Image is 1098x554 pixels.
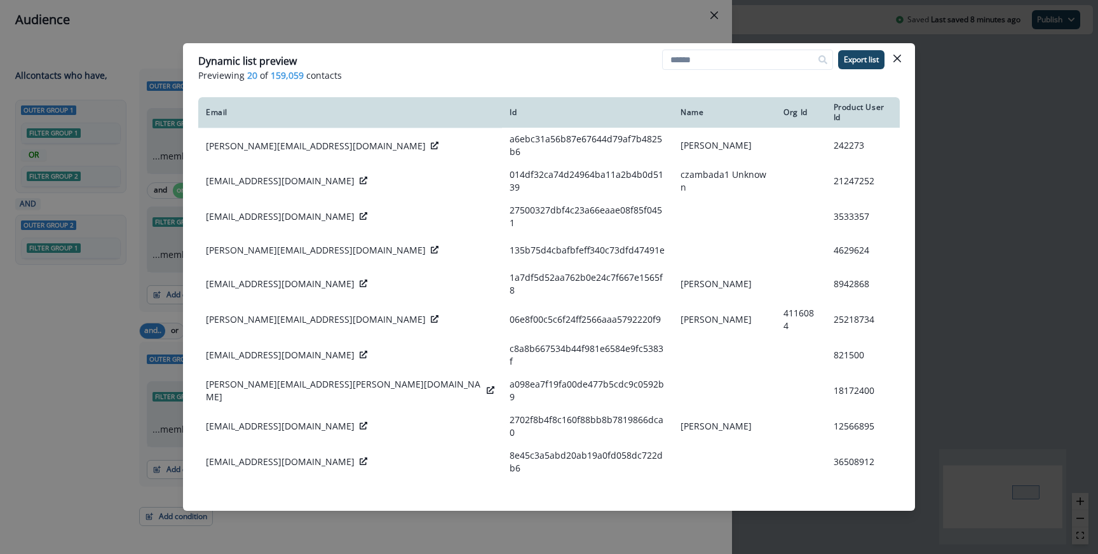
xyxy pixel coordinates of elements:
td: 12566895 [826,409,900,444]
td: czambada1 Unknown [673,163,776,199]
td: 36508912 [826,444,900,480]
p: Dynamic list preview [198,53,297,69]
td: 8646379 [826,480,900,515]
div: Org Id [783,107,818,118]
button: Close [887,48,907,69]
td: [PERSON_NAME] [673,480,776,515]
td: 2702f8b4f8c160f88bb8b7819866dca0 [502,409,673,444]
td: c8a8b667534b44f981e6584e9fc5383f [502,337,673,373]
td: 25218734 [826,302,900,337]
td: a098ea7f19fa00de477b5cdc9c0592b9 [502,373,673,409]
div: Name [681,107,768,118]
td: 3533357 [826,199,900,234]
td: 27500327dbf4c23a66eaae08f85f0451 [502,199,673,234]
p: [EMAIL_ADDRESS][DOMAIN_NAME] [206,349,355,361]
td: 242273 [826,128,900,163]
td: 8e45c3a5abd20ab19a0fd058dc722db6 [502,444,673,480]
div: Email [206,107,494,118]
td: [PERSON_NAME] [673,409,776,444]
td: a6ebc31a56b87e67644d79af7b4825b6 [502,128,673,163]
p: [EMAIL_ADDRESS][DOMAIN_NAME] [206,420,355,433]
td: [PERSON_NAME] [673,302,776,337]
p: [EMAIL_ADDRESS][DOMAIN_NAME] [206,278,355,290]
p: [PERSON_NAME][EMAIL_ADDRESS][PERSON_NAME][DOMAIN_NAME] [206,378,482,403]
span: 159,059 [271,69,304,82]
td: 06e8f00c5c6f24ff2566aaa5792220f9 [502,302,673,337]
td: 1859200 [776,480,825,515]
td: 21247252 [826,163,900,199]
p: [EMAIL_ADDRESS][DOMAIN_NAME] [206,456,355,468]
td: 821500 [826,337,900,373]
td: [PERSON_NAME] [673,128,776,163]
td: 014df32ca74d24964ba11a2b4b0d5139 [502,163,673,199]
p: Previewing of contacts [198,69,900,82]
p: [PERSON_NAME][EMAIL_ADDRESS][DOMAIN_NAME] [206,140,426,152]
td: 4116084 [776,302,825,337]
p: Export list [844,55,879,64]
div: Product User Id [834,102,892,123]
td: [PERSON_NAME] [673,266,776,302]
button: Export list [838,50,884,69]
td: 1a7df5d52aa762b0e24c7f667e1565f8 [502,266,673,302]
td: 135b75d4cbafbfeff340c73dfd47491e [502,234,673,266]
span: 20 [247,69,257,82]
div: Id [510,107,665,118]
p: [PERSON_NAME][EMAIL_ADDRESS][DOMAIN_NAME] [206,313,426,326]
td: 18172400 [826,373,900,409]
td: 8942868 [826,266,900,302]
td: 4629624 [826,234,900,266]
p: [EMAIL_ADDRESS][DOMAIN_NAME] [206,210,355,223]
p: [PERSON_NAME][EMAIL_ADDRESS][DOMAIN_NAME] [206,244,426,257]
p: [EMAIL_ADDRESS][DOMAIN_NAME] [206,175,355,187]
td: d6c51ec4d23728974f6dd27876660fc6 [502,480,673,515]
